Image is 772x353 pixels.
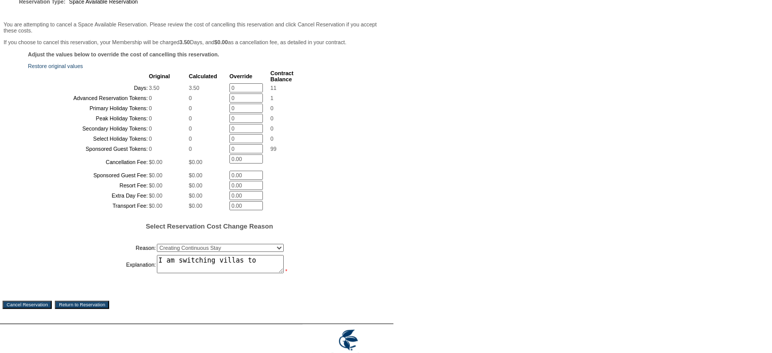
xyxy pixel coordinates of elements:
[149,136,152,142] span: 0
[149,192,162,199] span: $0.00
[189,203,203,209] span: $0.00
[189,172,203,178] span: $0.00
[29,124,148,133] td: Secondary Holiday Tokens:
[29,93,148,103] td: Advanced Reservation Tokens:
[149,182,162,188] span: $0.00
[189,192,203,199] span: $0.00
[271,115,274,121] span: 0
[189,136,192,142] span: 0
[271,146,277,152] span: 99
[149,73,170,79] b: Original
[149,159,162,165] span: $0.00
[271,85,277,91] span: 11
[271,70,293,82] b: Contract Balance
[149,115,152,121] span: 0
[29,171,148,180] td: Sponsored Guest Fee:
[29,114,148,123] td: Peak Holiday Tokens:
[189,159,203,165] span: $0.00
[29,191,148,200] td: Extra Day Fee:
[189,146,192,152] span: 0
[149,105,152,111] span: 0
[28,63,83,69] a: Restore original values
[271,136,274,142] span: 0
[29,144,148,153] td: Sponsored Guest Tokens:
[3,301,52,309] input: Cancel Reservation
[271,95,274,101] span: 1
[29,134,148,143] td: Select Holiday Tokens:
[229,73,252,79] b: Override
[214,39,228,45] b: $0.00
[29,104,148,113] td: Primary Holiday Tokens:
[4,39,390,45] p: If you choose to cancel this reservation, your Membership will be charged Days, and as a cancella...
[149,95,152,101] span: 0
[271,125,274,132] span: 0
[149,146,152,152] span: 0
[29,83,148,92] td: Days:
[271,105,274,111] span: 0
[189,115,192,121] span: 0
[180,39,190,45] b: 3.50
[28,51,219,57] b: Adjust the values below to override the cost of cancelling this reservation.
[189,95,192,101] span: 0
[29,242,156,254] td: Reason:
[189,182,203,188] span: $0.00
[189,105,192,111] span: 0
[189,125,192,132] span: 0
[4,21,390,34] p: You are attempting to cancel a Space Available Reservation. Please review the cost of cancelling ...
[29,255,156,274] td: Explanation:
[55,301,109,309] input: Return to Reservation
[189,73,217,79] b: Calculated
[29,181,148,190] td: Resort Fee:
[149,172,162,178] span: $0.00
[29,154,148,170] td: Cancellation Fee:
[149,203,162,209] span: $0.00
[189,85,199,91] span: 3.50
[149,125,152,132] span: 0
[28,222,391,230] h5: Select Reservation Cost Change Reason
[29,201,148,210] td: Transport Fee:
[149,85,159,91] span: 3.50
